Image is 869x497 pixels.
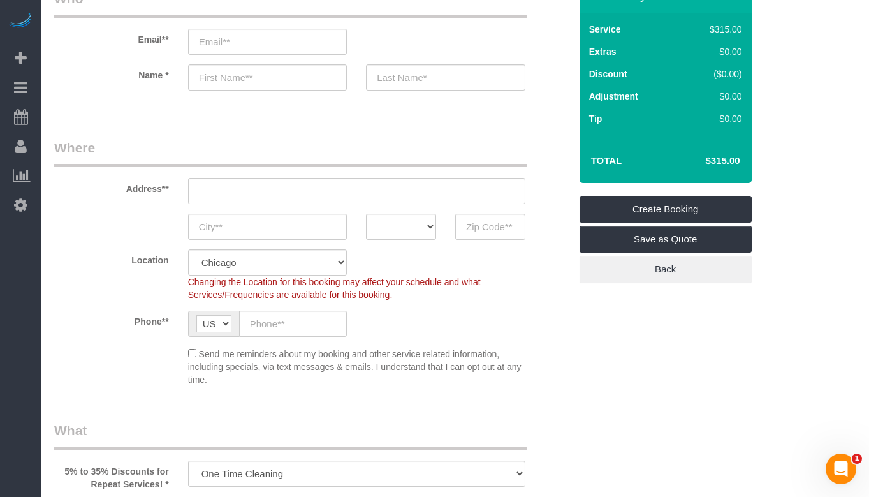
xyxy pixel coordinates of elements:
a: Save as Quote [580,226,752,253]
legend: Where [54,138,527,167]
label: Discount [589,68,627,80]
div: $0.00 [683,112,742,125]
input: Last Name* [366,64,525,91]
label: Adjustment [589,90,638,103]
div: $315.00 [683,23,742,36]
label: Extras [589,45,617,58]
div: ($0.00) [683,68,742,80]
label: Tip [589,112,602,125]
img: Automaid Logo [8,13,33,31]
iframe: Intercom live chat [826,454,856,484]
label: 5% to 35% Discounts for Repeat Services! * [45,461,179,491]
strong: Total [591,155,622,166]
h4: $315.00 [667,156,740,167]
div: $0.00 [683,90,742,103]
legend: What [54,421,527,450]
input: Zip Code** [455,214,525,240]
span: Send me reminders about my booking and other service related information, including specials, via... [188,349,522,385]
span: Changing the Location for this booking may affect your schedule and what Services/Frequencies are... [188,277,481,300]
a: Back [580,256,752,283]
a: Create Booking [580,196,752,223]
label: Location [45,249,179,267]
label: Name * [45,64,179,82]
input: First Name** [188,64,347,91]
span: 1 [852,454,862,464]
div: $0.00 [683,45,742,58]
label: Service [589,23,621,36]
